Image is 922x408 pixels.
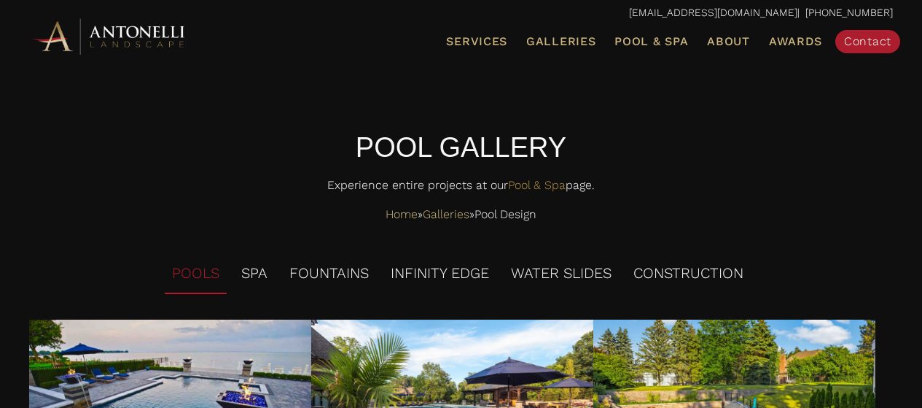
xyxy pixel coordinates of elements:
[234,254,275,294] li: SPA
[29,4,893,23] p: | [PHONE_NUMBER]
[504,254,619,294] li: WATER SLIDES
[440,32,513,51] a: Services
[29,16,190,56] img: Antonelli Horizontal Logo
[609,32,694,51] a: Pool & Spa
[29,204,893,226] nav: Breadcrumbs
[763,32,828,51] a: Awards
[520,32,601,51] a: Galleries
[423,204,469,226] a: Galleries
[446,36,507,47] span: Services
[508,178,566,192] a: Pool & Spa
[701,32,756,51] a: About
[474,204,536,226] span: Pool Design
[29,128,893,167] h5: POOL GALLERY
[165,254,227,294] li: POOLS
[526,34,595,48] span: Galleries
[844,34,891,48] span: Contact
[629,7,797,18] a: [EMAIL_ADDRESS][DOMAIN_NAME]
[386,204,418,226] a: Home
[769,34,822,48] span: Awards
[614,34,688,48] span: Pool & Spa
[29,174,893,204] p: Experience entire projects at our page.
[626,254,751,294] li: CONSTRUCTION
[707,36,750,47] span: About
[282,254,376,294] li: FOUNTAINS
[386,204,536,226] span: » »
[383,254,496,294] li: INFINITY EDGE
[835,30,900,53] a: Contact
